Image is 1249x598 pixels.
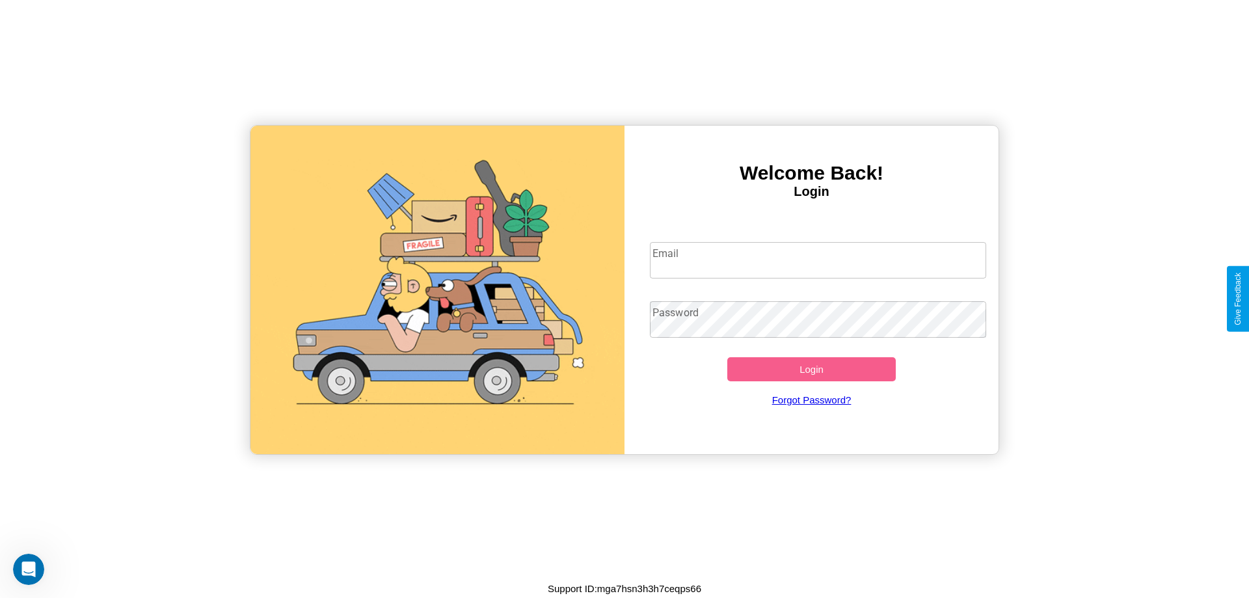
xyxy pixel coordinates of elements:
[250,126,624,454] img: gif
[624,184,999,199] h4: Login
[727,357,896,381] button: Login
[624,162,999,184] h3: Welcome Back!
[548,580,701,597] p: Support ID: mga7hsn3h3h7ceqps66
[13,554,44,585] iframe: Intercom live chat
[1233,273,1242,325] div: Give Feedback
[643,381,980,418] a: Forgot Password?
